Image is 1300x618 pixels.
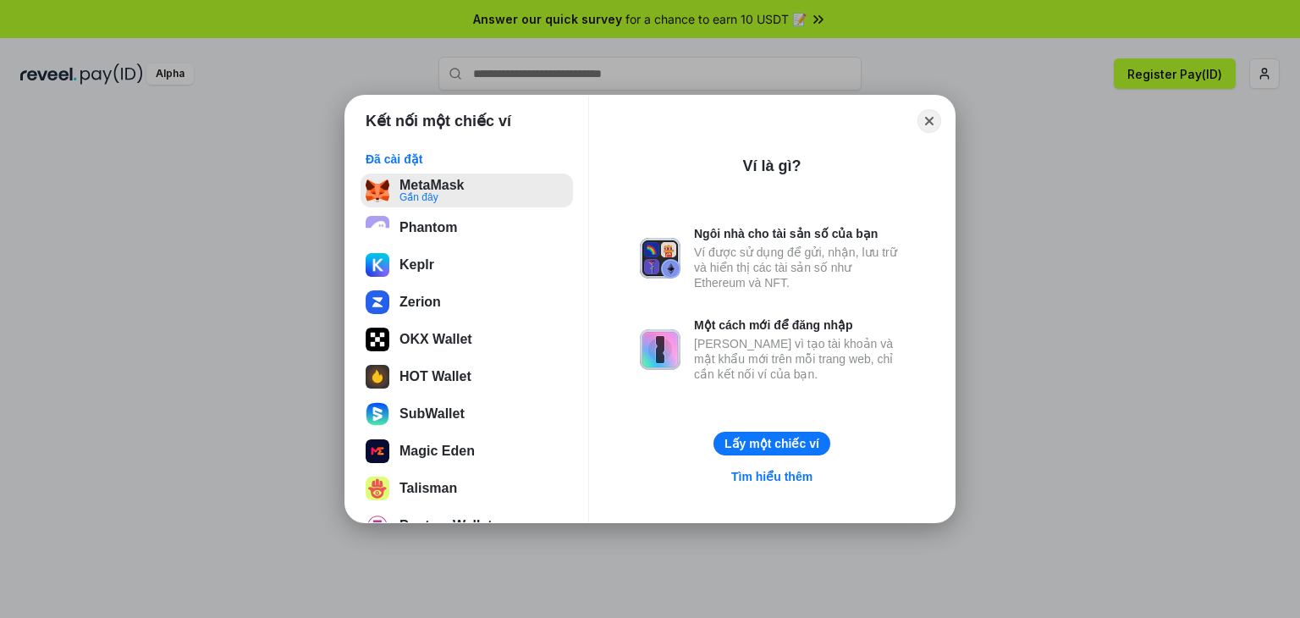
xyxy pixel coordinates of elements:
[361,248,573,282] button: Keplr
[366,365,389,389] img: 8zcXD2M10WKU0JIAAAAASUVORK5CYII=
[399,178,464,193] div: MetaMask
[640,238,680,279] img: svg+xml,%3Csvg%20xmlns%3D%22http%3A%2F%2Fwww.w3.org%2F2000%2Fsvg%22%20fill%3D%22none%22%20viewBox...
[713,432,830,455] button: Lấy một chiếc ví
[731,469,812,484] div: Tìm hiểu thêm
[742,156,801,176] div: Ví là gì?
[361,472,573,505] button: Talisman
[917,109,941,133] button: Close
[399,295,441,310] div: Zerion
[361,434,573,468] button: Magic Eden
[366,152,568,167] div: Đã cài đặt
[366,179,389,202] img: svg+xml;base64,PHN2ZyB3aWR0aD0iMzUiIGhlaWdodD0iMzQiIHZpZXdCb3g9IjAgMCAzNSAzNCIgZmlsbD0ibm9uZSIgeG...
[399,257,434,273] div: Keplr
[399,220,457,235] div: Phantom
[366,514,389,538] img: svg+xml;base64,PHN2ZyB3aWR0aD0iOTYiIGhlaWdodD0iOTYiIHZpZXdCb3g9IjAgMCA5NiA5NiIgZmlsbD0ibm9uZSIgeG...
[361,323,573,356] button: OKX Wallet
[366,290,389,314] img: svg+xml,%3Csvg%20xmlns%3D%22http%3A%2F%2Fwww.w3.org%2F2000%2Fsvg%22%20width%3D%22512%22%20height%...
[399,192,464,202] div: Gần đây
[694,245,904,290] div: Ví được sử dụng để gửi, nhận, lưu trữ và hiển thị các tài sản số như Ethereum và NFT.
[399,406,465,422] div: SubWallet
[721,466,823,488] a: Tìm hiểu thêm
[366,253,389,277] img: ByMCUfJCc2WaAAAAAElFTkSuQmCC
[366,477,389,500] img: svg+xml;base64,PHN2ZyB3aWR0aD0iMTI4IiBoZWlnaHQ9IjEyOCIgdmlld0JveD0iMCAwIDEyOCAxMjgiIHhtbG5zPSJodH...
[366,402,389,426] img: svg+xml;base64,PHN2ZyB3aWR0aD0iMTYwIiBoZWlnaHQ9IjE2MCIgZmlsbD0ibm9uZSIgeG1sbnM9Imh0dHA6Ly93d3cudz...
[366,439,389,463] img: ALG3Se1BVDzMAAAAAElFTkSuQmCC
[399,518,493,533] div: Pontem Wallet
[694,336,904,382] div: [PERSON_NAME] vì tạo tài khoản và mật khẩu mới trên mỗi trang web, chỉ cần kết nối ví của bạn.
[366,328,389,351] img: 5VZ71FV6L7PA3gg3tXrdQ+DgLhC+75Wq3no69P3MC0NFQpx2lL04Ql9gHK1bRDjsSBIvScBnDTk1WrlGIZBorIDEYJj+rhdgn...
[361,285,573,319] button: Zerion
[361,211,573,245] button: Phantom
[399,369,471,384] div: HOT Wallet
[640,329,680,370] img: svg+xml,%3Csvg%20xmlns%3D%22http%3A%2F%2Fwww.w3.org%2F2000%2Fsvg%22%20fill%3D%22none%22%20viewBox...
[724,436,819,451] div: Lấy một chiếc ví
[361,360,573,394] button: HOT Wallet
[361,509,573,543] button: Pontem Wallet
[366,111,511,131] h1: Kết nối một chiếc ví
[694,317,904,333] div: Một cách mới để đăng nhập
[361,397,573,431] button: SubWallet
[399,332,472,347] div: OKX Wallet
[399,444,475,459] div: Magic Eden
[694,226,904,241] div: Ngôi nhà cho tài sản số của bạn
[399,481,457,496] div: Talisman
[366,216,389,240] img: epq2vO3P5aLWl15yRS7Q49p1fHTx2Sgh99jU3kfXv7cnPATIVQHAx5oQs66JWv3SWEjHOsb3kKgmE5WNBxBId7C8gm8wEgOvz...
[361,174,573,207] button: MetaMaskGần đây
